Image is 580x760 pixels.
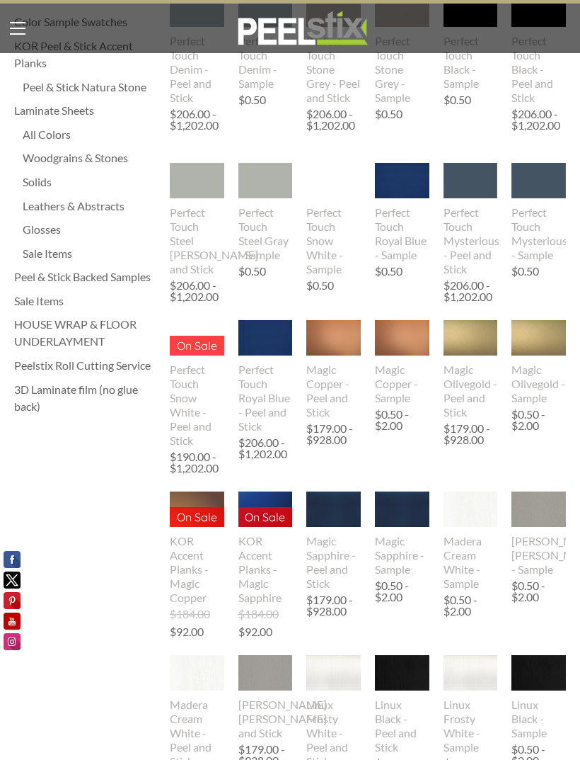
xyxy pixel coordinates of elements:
[375,319,429,358] img: s832171791223022656_p952_i1_w2100.png
[14,357,156,374] a: Peelstix Roll Cutting Service
[511,108,562,131] div: $206.00 - $1,202.00
[23,221,156,238] a: Glosses
[375,492,429,577] a: Magic Sapphire - Sample
[23,79,156,96] a: Peel & Stick Natura Stone
[443,534,498,591] div: Madera Cream White - Sample
[511,475,566,545] img: s832171791223022656_p859_i1_w1700.jpeg
[170,336,224,356] p: On Sale
[14,316,156,350] a: HOUSE WRAP & FLOOR UNDERLAYMENT
[23,126,156,143] a: All Colors
[238,266,266,277] div: $0.50
[375,492,429,528] img: s832171791223022656_p378_i1_w400.jpeg
[511,266,539,277] div: $0.50
[443,423,494,446] div: $179.00 - $928.00
[511,146,566,217] img: s832171791223022656_p850_i1_w712.png
[170,492,224,606] a: On Sale KOR Accent Planks - Magic Copper
[511,534,566,577] div: [PERSON_NAME] [PERSON_NAME] - Sample
[238,492,293,606] a: On Sale KOR Accent Planks - Magic Sapphire
[170,163,224,277] a: Perfect Touch Steel [PERSON_NAME] and Stick
[511,698,566,740] div: Linux Black - Sample
[306,320,361,420] a: Magic Copper - Peel and Stick
[443,146,498,217] img: s832171791223022656_p851_i1_w712.png
[306,280,334,291] div: $0.50
[511,363,566,405] div: Magic Olivegold - Sample
[170,280,221,302] div: $206.00 - $1,202.00
[14,381,156,415] a: 3D Laminate film (no glue back)
[375,580,426,603] div: $0.50 - $2.00
[238,626,272,637] div: $92.00
[238,507,293,527] p: On Sale
[511,163,566,263] a: Perfect Touch Mysterious - Sample
[443,594,494,617] div: $0.50 - $2.00
[170,451,224,474] div: $190.00 - $1,202.00
[443,94,471,106] div: $0.50
[170,363,224,448] div: Perfect Touch Snow White - Peel and Stick
[238,437,289,460] div: $206.00 - $1,202.00
[443,492,498,591] a: Madera Cream White - Sample
[375,108,402,120] div: $0.50
[14,293,156,310] div: Sale Items
[23,198,156,215] a: Leathers & Abstracts
[375,163,429,199] img: s832171791223022656_p873_i1_w2048.jpeg
[238,698,293,740] div: [PERSON_NAME] [PERSON_NAME] and Stick
[443,163,498,277] a: Perfect Touch Mysterious - Peel and Stick
[511,580,562,603] div: $0.50 - $2.00
[511,409,562,431] div: $0.50 - $2.00
[170,492,224,528] img: s832171791223022656_p915_i4_w2048.jpeg
[238,320,293,434] a: Perfect Touch Royal Blue - Peel and Stick
[170,507,224,527] p: On Sale
[170,639,224,708] img: s832171791223022656_p771_i3_w9072.jpeg
[238,655,293,741] a: [PERSON_NAME] [PERSON_NAME] and Stick
[443,698,498,754] div: Linux Frosty White - Sample
[238,94,266,106] div: $0.50
[238,146,293,216] img: s832171791223022656_p879_i1_w2550.png
[14,102,156,119] a: Laminate Sheets
[238,34,293,91] div: Perfect Touch Denim - Sample
[170,320,224,448] a: On Sale Perfect Touch Snow White - Peel and Stick
[375,534,429,577] div: Magic Sapphire - Sample
[170,34,224,105] div: Perfect Touch Denim - Peel and Stick
[511,34,566,105] div: Perfect Touch Black - Peel and Stick
[306,205,361,276] div: Perfect Touch Snow White - Sample
[443,280,494,302] div: $206.00 - $1,202.00
[375,655,429,755] a: Linux Black - Peel and Stick
[238,608,279,620] div: $184.00
[306,594,357,617] div: $179.00 - $928.00
[443,655,498,691] img: s832171791223022656_p377_i1_w400.jpeg
[375,163,429,263] a: Perfect Touch Royal Blue - Sample
[306,655,361,691] img: s832171791223022656_p523_i1_w400.jpeg
[375,320,429,406] a: Magic Copper - Sample
[511,492,566,577] a: [PERSON_NAME] [PERSON_NAME] - Sample
[23,149,156,166] a: Woodgrains & Stones
[511,319,566,358] img: s832171791223022656_p950_i1_w2100.png
[443,655,498,755] a: Linux Frosty White - Sample
[14,38,156,72] a: KOR Peel & Stick Accent Planks
[306,163,361,277] a: Perfect Touch Snow White - Sample
[170,146,224,216] img: s832171791223022656_p880_i1_w2550.png
[306,363,361,419] div: Magic Copper - Peel and Stick
[375,698,429,754] div: Linux Black - Peel and Stick
[375,266,402,277] div: $0.50
[23,245,156,262] div: Sale Items
[23,174,156,191] div: Solids
[306,423,357,446] div: $179.00 - $928.00
[306,492,361,528] img: s832171791223022656_p524_i1_w400.jpeg
[234,11,371,46] img: REFACE SUPPLIES
[306,108,357,131] div: $206.00 - $1,202.00
[306,163,361,199] img: s832171791223022656_p874_i1_w2048.jpeg
[375,363,429,405] div: Magic Copper - Sample
[511,205,566,262] div: Perfect Touch Mysterious - Sample
[443,319,498,358] img: s832171791223022656_p951_i1_w2100.png
[375,205,429,262] div: Perfect Touch Royal Blue - Sample
[170,108,221,131] div: $206.00 - $1,202.00
[443,475,498,544] img: s832171791223022656_p872_i1_w9072.jpeg
[511,655,566,691] img: s832171791223022656_p376_i1_w400.jpeg
[238,638,293,708] img: s832171791223022656_p572_i2_w640.jpeg
[306,534,361,591] div: Magic Sapphire - Peel and Stick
